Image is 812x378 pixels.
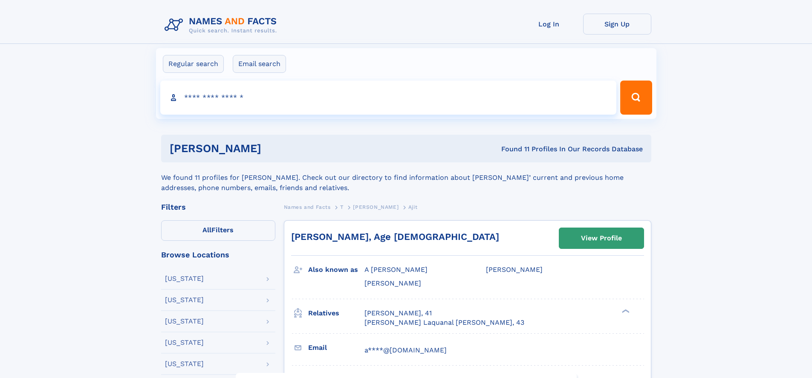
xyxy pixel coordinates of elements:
[364,318,524,327] a: [PERSON_NAME] Laquanal [PERSON_NAME], 43
[233,55,286,73] label: Email search
[170,143,381,154] h1: [PERSON_NAME]
[165,318,204,325] div: [US_STATE]
[163,55,224,73] label: Regular search
[308,263,364,277] h3: Also known as
[340,202,344,212] a: T
[161,14,284,37] img: Logo Names and Facts
[581,228,622,248] div: View Profile
[408,204,417,210] span: Ajit
[284,202,331,212] a: Names and Facts
[353,202,399,212] a: [PERSON_NAME]
[583,14,651,35] a: Sign Up
[308,340,364,355] h3: Email
[620,308,630,314] div: ❯
[160,81,617,115] input: search input
[364,265,428,274] span: A [PERSON_NAME]
[559,228,644,248] a: View Profile
[161,162,651,193] div: We found 11 profiles for [PERSON_NAME]. Check out our directory to find information about [PERSON...
[161,220,275,241] label: Filters
[165,361,204,367] div: [US_STATE]
[165,275,204,282] div: [US_STATE]
[353,204,399,210] span: [PERSON_NAME]
[486,265,543,274] span: [PERSON_NAME]
[165,297,204,303] div: [US_STATE]
[340,204,344,210] span: T
[620,81,652,115] button: Search Button
[364,309,432,318] a: [PERSON_NAME], 41
[202,226,211,234] span: All
[291,231,499,242] a: [PERSON_NAME], Age [DEMOGRAPHIC_DATA]
[515,14,583,35] a: Log In
[364,279,421,287] span: [PERSON_NAME]
[381,144,643,154] div: Found 11 Profiles In Our Records Database
[161,203,275,211] div: Filters
[165,339,204,346] div: [US_STATE]
[308,306,364,320] h3: Relatives
[161,251,275,259] div: Browse Locations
